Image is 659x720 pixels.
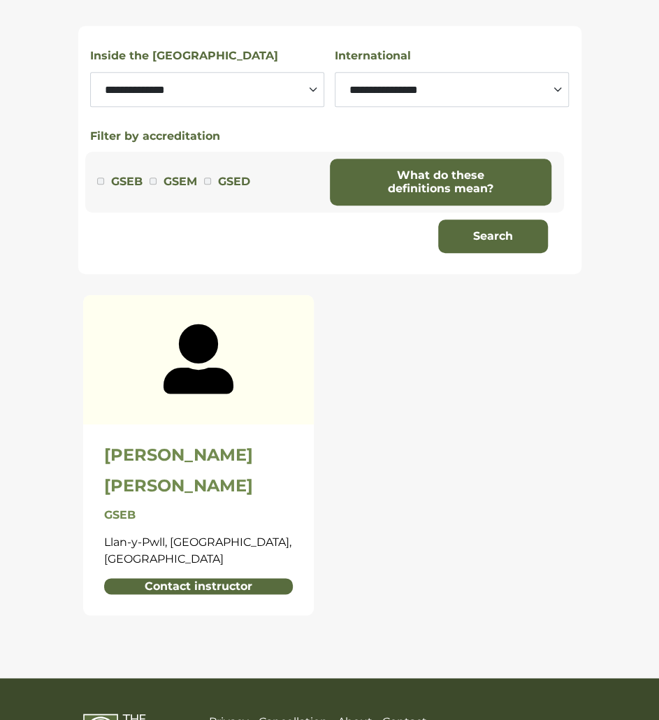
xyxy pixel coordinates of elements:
label: International [335,47,411,65]
select: Select a country [335,72,569,107]
label: GSEM [164,173,197,191]
select: Select a state [90,72,324,107]
label: Inside the [GEOGRAPHIC_DATA] [90,47,278,65]
a: What do these definitions mean? [330,159,552,206]
h2: [PERSON_NAME] [104,476,293,496]
p: Llan-y-Pwll, [GEOGRAPHIC_DATA], [GEOGRAPHIC_DATA] [104,534,293,568]
a: Contact instructor [104,578,293,595]
button: Search [438,219,548,253]
label: GSEB [111,173,143,191]
button: Filter by accreditation [90,128,220,145]
h2: [PERSON_NAME] [104,445,293,466]
label: GSED [218,173,250,191]
p: GSEB [104,507,293,524]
